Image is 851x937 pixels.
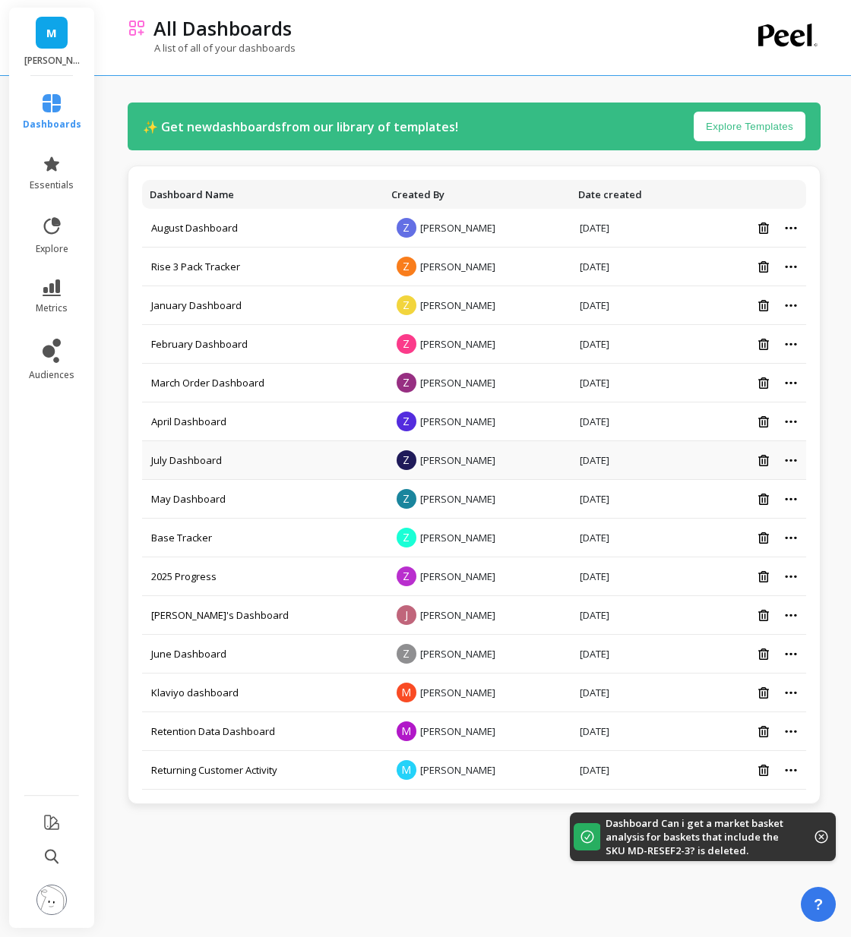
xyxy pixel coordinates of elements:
th: Toggle SortBy [571,180,693,209]
p: A list of all of your dashboards [128,41,296,55]
p: maude [24,55,80,67]
span: Z [397,644,416,664]
span: [PERSON_NAME] [420,647,495,661]
a: Base Tracker [151,531,212,544]
img: profile picture [36,885,67,915]
span: essentials [30,179,74,191]
td: [DATE] [571,751,693,790]
td: [DATE] [571,286,693,325]
td: [DATE] [571,248,693,286]
span: M [397,721,416,741]
span: [PERSON_NAME] [420,221,495,235]
a: [PERSON_NAME]'s Dashboard [151,608,289,622]
a: March Order Dashboard [151,376,264,390]
span: [PERSON_NAME] [420,376,495,390]
a: Rise 3 Pack Tracker [151,260,240,273]
a: Returning Customer Activity [151,763,277,777]
span: Z [397,412,416,431]
span: [PERSON_NAME] [420,415,495,428]
span: [PERSON_NAME] [420,260,495,273]
span: Z [397,218,416,238]
a: 2025 Progress [151,569,217,583]
th: Toggle SortBy [142,180,384,209]
span: Z [397,528,416,547]
span: M [397,683,416,702]
span: Z [397,334,416,354]
span: Z [397,257,416,276]
td: [DATE] [571,635,693,674]
span: Z [397,566,416,586]
td: [DATE] [571,519,693,557]
a: January Dashboard [151,298,242,312]
td: [DATE] [571,325,693,364]
span: [PERSON_NAME] [420,298,495,312]
span: Z [397,450,416,470]
p: ✨ Get new dashboards from our library of templates! [143,118,458,136]
span: Z [397,373,416,393]
span: [PERSON_NAME] [420,608,495,622]
a: May Dashboard [151,492,226,506]
span: [PERSON_NAME] [420,763,495,777]
td: [DATE] [571,557,693,596]
span: explore [36,243,68,255]
span: metrics [36,302,68,314]
td: [DATE] [571,480,693,519]
a: Klaviyo dashboard [151,686,239,699]
span: [PERSON_NAME] [420,492,495,506]
span: Z [397,489,416,509]
td: [DATE] [571,364,693,402]
span: [PERSON_NAME] [420,686,495,699]
span: [PERSON_NAME] [420,531,495,544]
span: audiences [29,369,74,381]
span: [PERSON_NAME] [420,453,495,467]
p: Dashboard Can i get a market basket analysis for baskets that include the SKU MD-RESEF2-3? is del... [606,816,792,857]
td: [DATE] [571,209,693,248]
span: J [397,605,416,625]
td: [DATE] [571,674,693,712]
a: June Dashboard [151,647,226,661]
img: header icon [128,19,146,37]
button: ? [801,887,836,922]
span: M [46,24,57,42]
span: ? [814,894,823,915]
a: August Dashboard [151,221,238,235]
td: [DATE] [571,402,693,441]
span: Z [397,295,416,315]
td: [DATE] [571,712,693,751]
p: All Dashboards [153,15,292,41]
button: Explore Templates [694,112,805,141]
td: [DATE] [571,441,693,480]
a: April Dashboard [151,415,226,428]
span: M [397,760,416,780]
a: Retention Data Dashboard [151,724,275,738]
th: Toggle SortBy [384,180,571,209]
span: dashboards [23,118,81,131]
a: July Dashboard [151,453,222,467]
span: [PERSON_NAME] [420,569,495,583]
span: [PERSON_NAME] [420,337,495,351]
a: February Dashboard [151,337,248,351]
span: [PERSON_NAME] [420,724,495,738]
td: [DATE] [571,596,693,635]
